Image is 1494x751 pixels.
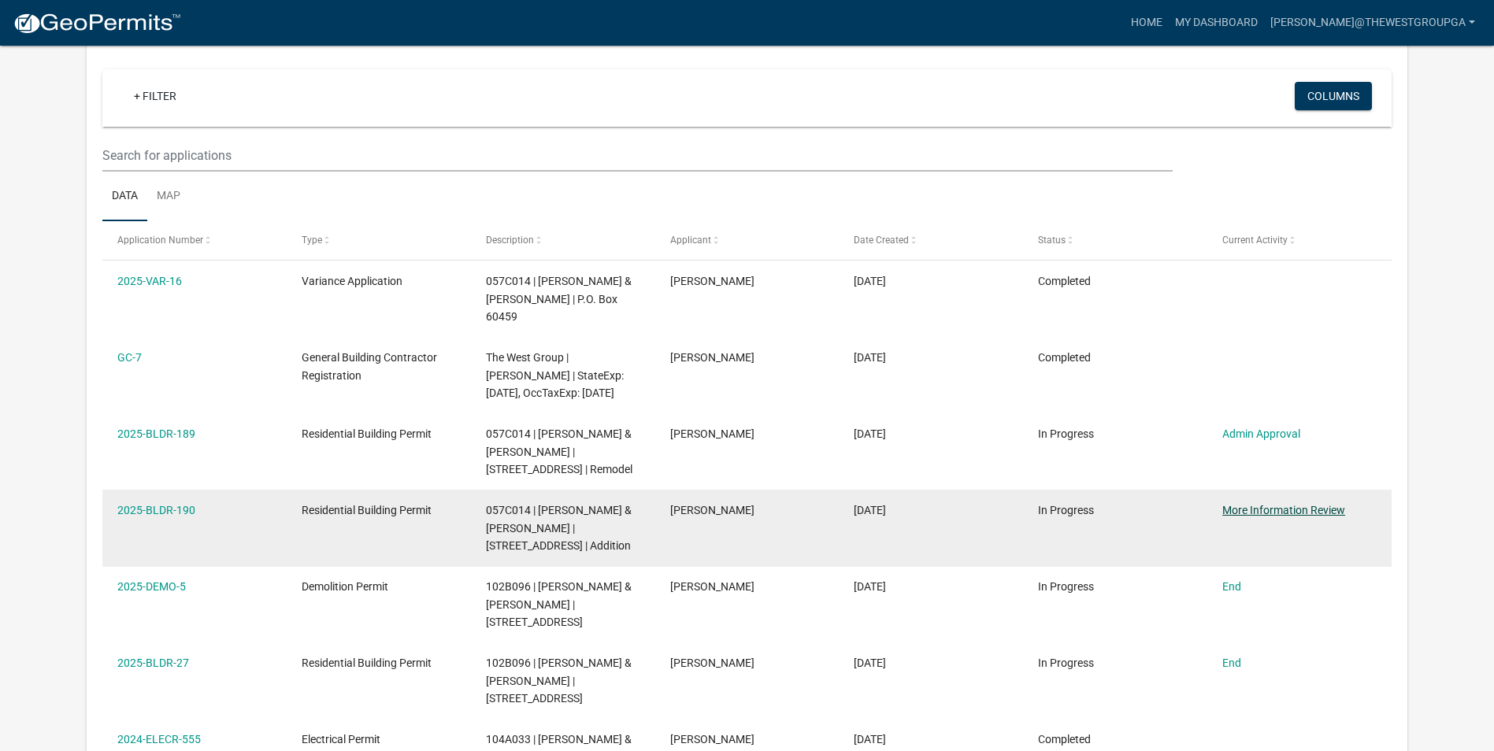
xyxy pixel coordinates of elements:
a: Data [102,172,147,222]
span: 057C014 | TURNER MARIUS & TERRY | 124 TANGLEWOOD DR | Addition [486,504,632,553]
a: Home [1125,8,1169,38]
a: 2025-BLDR-189 [117,427,195,440]
a: 2025-BLDR-190 [117,504,195,516]
datatable-header-cell: Date Created [839,221,1023,259]
span: 057C014 | TURNER MARIUS & TERRY | 124 TANGLEWOOD DR | Remodel [486,427,632,476]
span: Completed [1038,733,1091,745]
span: Kristy Everett [670,580,754,593]
span: Current Activity [1222,235,1288,246]
datatable-header-cell: Status [1023,221,1207,259]
span: 01/23/2025 [854,657,886,669]
span: Variance Application [302,275,402,287]
span: 01/27/2025 [854,580,886,593]
span: General Building Contractor Registration [302,351,437,382]
a: More Information Review [1222,504,1345,516]
a: 2025-VAR-16 [117,275,182,287]
a: End [1222,657,1241,669]
span: Type [302,235,322,246]
a: 2025-DEMO-5 [117,580,186,593]
a: + Filter [121,82,189,110]
span: In Progress [1038,657,1094,669]
span: 102B096 | BEATY BRUCE D & BETH | 126 A THUNDER RD [486,657,632,705]
button: Columns [1295,82,1372,110]
span: Status [1038,235,1066,246]
datatable-header-cell: Description [471,221,655,259]
span: Kristy Everett [670,427,754,440]
span: 06/20/2025 [854,351,886,364]
span: 057C014 | TURNER MARIUS & TERRY | P.O. Box 60459 [486,275,632,324]
a: GC-7 [117,351,142,364]
span: Residential Building Permit [302,427,432,440]
span: Residential Building Permit [302,504,432,516]
span: Kristy Everett [670,504,754,516]
datatable-header-cell: Current Activity [1207,221,1392,259]
span: In Progress [1038,427,1094,440]
a: End [1222,580,1241,593]
span: Kristy Everett [670,351,754,364]
a: My Dashboard [1169,8,1264,38]
datatable-header-cell: Applicant [654,221,839,259]
span: Electrical Permit [302,733,380,745]
a: Admin Approval [1222,427,1300,440]
span: Completed [1038,351,1091,364]
datatable-header-cell: Type [287,221,471,259]
span: Kristy Everett [670,657,754,669]
span: In Progress [1038,504,1094,516]
a: Map [147,172,190,222]
a: [PERSON_NAME]@thewestgroupga [1264,8,1481,38]
span: Applicant [670,235,711,246]
span: Application Number [117,235,203,246]
span: Kristy Everett [670,733,754,745]
span: 07/31/2025 [854,275,886,287]
span: In Progress [1038,580,1094,593]
span: 06/19/2025 [854,427,886,440]
a: 2025-BLDR-27 [117,657,189,669]
span: The West Group | Kristy Everett | StateExp: 06/30/2026, OccTaxExp: 12/31/2025 [486,351,624,400]
span: Date Created [854,235,909,246]
span: Kristy Everett [670,275,754,287]
span: 06/19/2025 [854,504,886,516]
a: 2024-ELECR-555 [117,733,201,745]
datatable-header-cell: Application Number [102,221,287,259]
input: Search for applications [102,139,1173,172]
span: 102B096 | BEATY BRUCE D & BETH | 3585 Shepherds Lane [486,580,632,629]
span: Residential Building Permit [302,657,432,669]
span: 12/10/2024 [854,733,886,745]
span: Completed [1038,275,1091,287]
span: Demolition Permit [302,580,388,593]
span: Description [486,235,534,246]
